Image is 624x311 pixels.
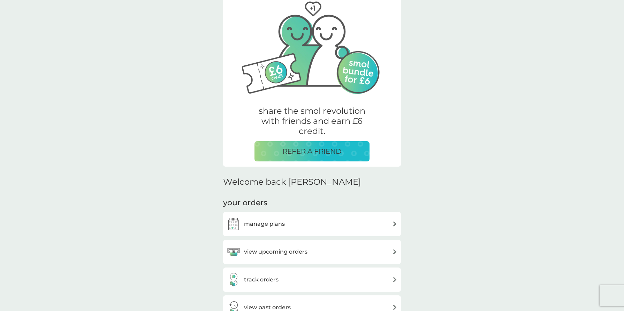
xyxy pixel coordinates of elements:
[392,277,397,282] img: arrow right
[244,275,279,284] h3: track orders
[244,220,285,229] h3: manage plans
[244,247,307,256] h3: view upcoming orders
[282,146,342,157] p: REFER A FRIEND
[223,177,361,187] h2: Welcome back [PERSON_NAME]
[223,198,267,208] h3: your orders
[254,106,370,136] p: share the smol revolution with friends and earn £6 credit.
[392,249,397,254] img: arrow right
[392,221,397,226] img: arrow right
[392,305,397,310] img: arrow right
[254,141,370,161] button: REFER A FRIEND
